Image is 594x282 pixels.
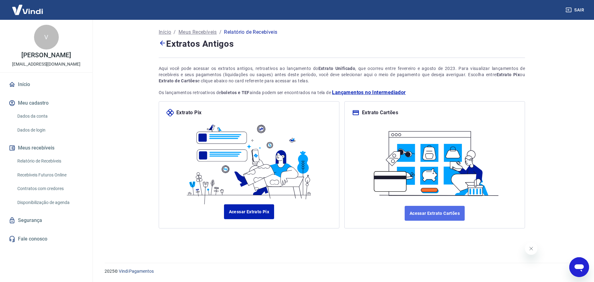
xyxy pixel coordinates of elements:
a: Início [159,28,171,36]
a: Vindi Pagamentos [119,269,154,274]
div: Aqui você pode acessar os extratos antigos, retroativos ao lançamento do , que ocorreu entre feve... [159,65,525,84]
button: Meu cadastro [7,96,85,110]
a: Disponibilização de agenda [15,196,85,209]
p: [EMAIL_ADDRESS][DOMAIN_NAME] [12,61,80,67]
img: ilustrapix.38d2ed8fdf785898d64e9b5bf3a9451d.svg [183,116,315,204]
button: Sair [564,4,587,16]
div: V [34,25,59,50]
img: Vindi [7,0,48,19]
a: Meus Recebíveis [179,28,217,36]
p: Relatório de Recebíveis [224,28,277,36]
iframe: Botão para abrir a janela de mensagens [569,257,589,277]
a: Contratos com credores [15,182,85,195]
p: Os lançamentos retroativos de ainda podem ser encontrados na tela de [159,89,525,96]
a: Recebíveis Futuros Online [15,169,85,181]
p: / [174,28,176,36]
p: [PERSON_NAME] [21,52,71,59]
a: Início [7,78,85,91]
p: / [219,28,222,36]
a: Dados da conta [15,110,85,123]
p: Extrato Cartões [362,109,398,116]
h4: Extratos Antigos [159,37,525,50]
span: Olá! Precisa de ajuda? [4,4,52,9]
p: Extrato Pix [176,109,201,116]
a: Segurança [7,214,85,227]
a: Relatório de Recebíveis [15,155,85,167]
strong: Extrato Unificado [318,66,355,71]
a: Acessar Extrato Cartões [405,206,465,221]
a: Lançamentos no Intermediador [332,89,406,96]
p: 2025 © [105,268,579,275]
strong: Extrato de Cartões [159,78,197,83]
a: Fale conosco [7,232,85,246]
strong: boletos e TEF [221,90,250,95]
a: Acessar Extrato Pix [224,204,274,219]
iframe: Fechar mensagem [525,242,537,255]
img: ilustracard.1447bf24807628a904eb562bb34ea6f9.svg [368,124,501,198]
strong: Extrato Pix [497,72,520,77]
button: Meus recebíveis [7,141,85,155]
a: Dados de login [15,124,85,137]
